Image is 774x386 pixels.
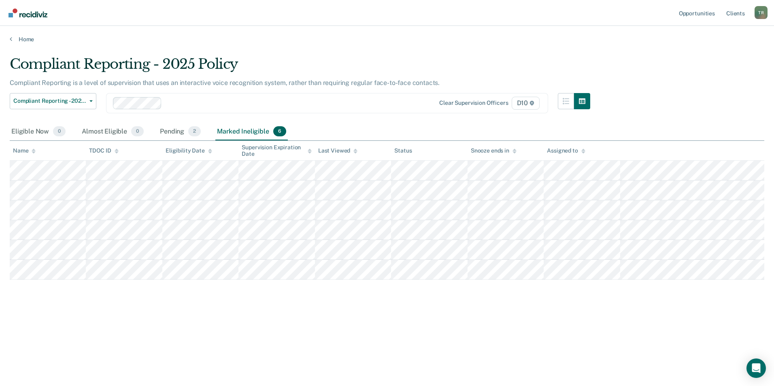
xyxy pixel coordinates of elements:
img: Recidiviz [9,8,47,17]
button: Compliant Reporting - 2025 Policy [10,93,96,109]
div: Name [13,147,36,154]
span: D10 [512,97,540,110]
div: Supervision Expiration Date [242,144,311,158]
button: Profile dropdown button [755,6,768,19]
span: 6 [273,126,286,137]
a: Home [10,36,764,43]
div: Snooze ends in [471,147,517,154]
span: Compliant Reporting - 2025 Policy [13,98,86,104]
div: Marked Ineligible6 [215,123,288,141]
span: 0 [53,126,66,137]
div: Almost Eligible0 [80,123,145,141]
div: Compliant Reporting - 2025 Policy [10,56,590,79]
div: T R [755,6,768,19]
div: Pending2 [158,123,202,141]
div: Eligible Now0 [10,123,67,141]
span: 2 [188,126,201,137]
div: Clear supervision officers [439,100,508,106]
div: Last Viewed [318,147,357,154]
div: Assigned to [547,147,585,154]
p: Compliant Reporting is a level of supervision that uses an interactive voice recognition system, ... [10,79,440,87]
div: Eligibility Date [166,147,212,154]
span: 0 [131,126,144,137]
div: Status [394,147,412,154]
div: Open Intercom Messenger [746,358,766,378]
div: TDOC ID [89,147,118,154]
